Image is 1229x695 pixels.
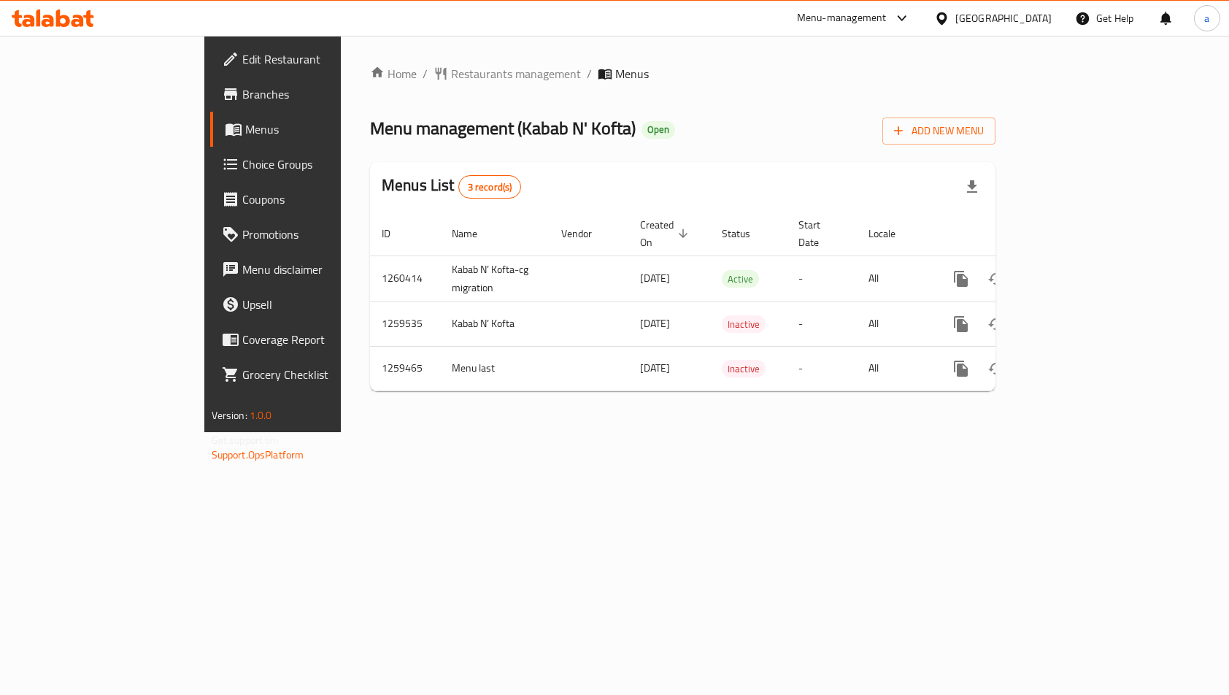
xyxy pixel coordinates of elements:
[722,271,759,288] span: Active
[210,77,409,112] a: Branches
[382,174,521,199] h2: Menus List
[944,261,979,296] button: more
[944,307,979,342] button: more
[440,256,550,302] td: Kabab N’ Kofta-cg migration
[722,315,766,333] div: Inactive
[242,226,398,243] span: Promotions
[250,406,272,425] span: 1.0.0
[640,358,670,377] span: [DATE]
[615,65,649,82] span: Menus
[797,9,887,27] div: Menu-management
[857,302,932,346] td: All
[210,217,409,252] a: Promotions
[434,65,581,82] a: Restaurants management
[722,225,769,242] span: Status
[640,269,670,288] span: [DATE]
[210,112,409,147] a: Menus
[212,406,247,425] span: Version:
[242,85,398,103] span: Branches
[955,10,1052,26] div: [GEOGRAPHIC_DATA]
[787,302,857,346] td: -
[459,180,521,194] span: 3 record(s)
[210,42,409,77] a: Edit Restaurant
[561,225,611,242] span: Vendor
[210,182,409,217] a: Coupons
[242,50,398,68] span: Edit Restaurant
[370,65,995,82] nav: breadcrumb
[642,121,675,139] div: Open
[640,216,693,251] span: Created On
[798,216,839,251] span: Start Date
[210,287,409,322] a: Upsell
[242,155,398,173] span: Choice Groups
[210,147,409,182] a: Choice Groups
[868,225,914,242] span: Locale
[722,360,766,377] div: Inactive
[642,123,675,136] span: Open
[242,331,398,348] span: Coverage Report
[722,270,759,288] div: Active
[451,65,581,82] span: Restaurants management
[382,225,409,242] span: ID
[587,65,592,82] li: /
[458,175,522,199] div: Total records count
[979,261,1014,296] button: Change Status
[242,261,398,278] span: Menu disclaimer
[440,302,550,346] td: Kabab N’ Kofta
[857,256,932,302] td: All
[955,169,990,204] div: Export file
[370,212,1095,391] table: enhanced table
[242,366,398,383] span: Grocery Checklist
[210,252,409,287] a: Menu disclaimer
[423,65,428,82] li: /
[857,346,932,391] td: All
[787,256,857,302] td: -
[210,357,409,392] a: Grocery Checklist
[640,314,670,333] span: [DATE]
[212,431,279,450] span: Get support on:
[440,346,550,391] td: Menu last
[242,296,398,313] span: Upsell
[210,322,409,357] a: Coverage Report
[932,212,1095,256] th: Actions
[1204,10,1209,26] span: a
[979,351,1014,386] button: Change Status
[242,191,398,208] span: Coupons
[452,225,496,242] span: Name
[894,122,984,140] span: Add New Menu
[370,112,636,145] span: Menu management ( Kabab N' Kofta )
[882,118,995,145] button: Add New Menu
[944,351,979,386] button: more
[212,445,304,464] a: Support.OpsPlatform
[722,316,766,333] span: Inactive
[722,361,766,377] span: Inactive
[979,307,1014,342] button: Change Status
[787,346,857,391] td: -
[245,120,398,138] span: Menus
